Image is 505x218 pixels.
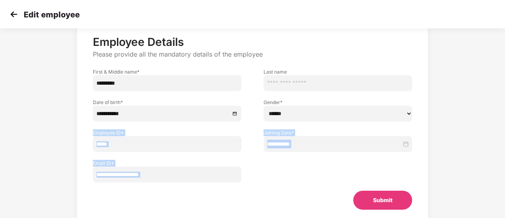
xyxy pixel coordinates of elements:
[8,8,20,20] img: svg+xml;base64,PHN2ZyB4bWxucz0iaHR0cDovL3d3dy53My5vcmcvMjAwMC9zdmciIHdpZHRoPSIzMCIgaGVpZ2h0PSIzMC...
[353,191,412,210] button: Submit
[93,160,241,167] label: Email ID
[93,129,241,136] label: Employee ID
[264,99,412,106] label: Gender
[264,68,412,75] label: Last name
[24,10,80,19] p: Edit employee
[93,99,241,106] label: Date of birth
[93,68,241,75] label: First & Middle name
[93,50,412,59] p: Please provide all the mandatory details of the employee
[264,129,412,136] label: Joining Date
[93,35,412,49] p: Employee Details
